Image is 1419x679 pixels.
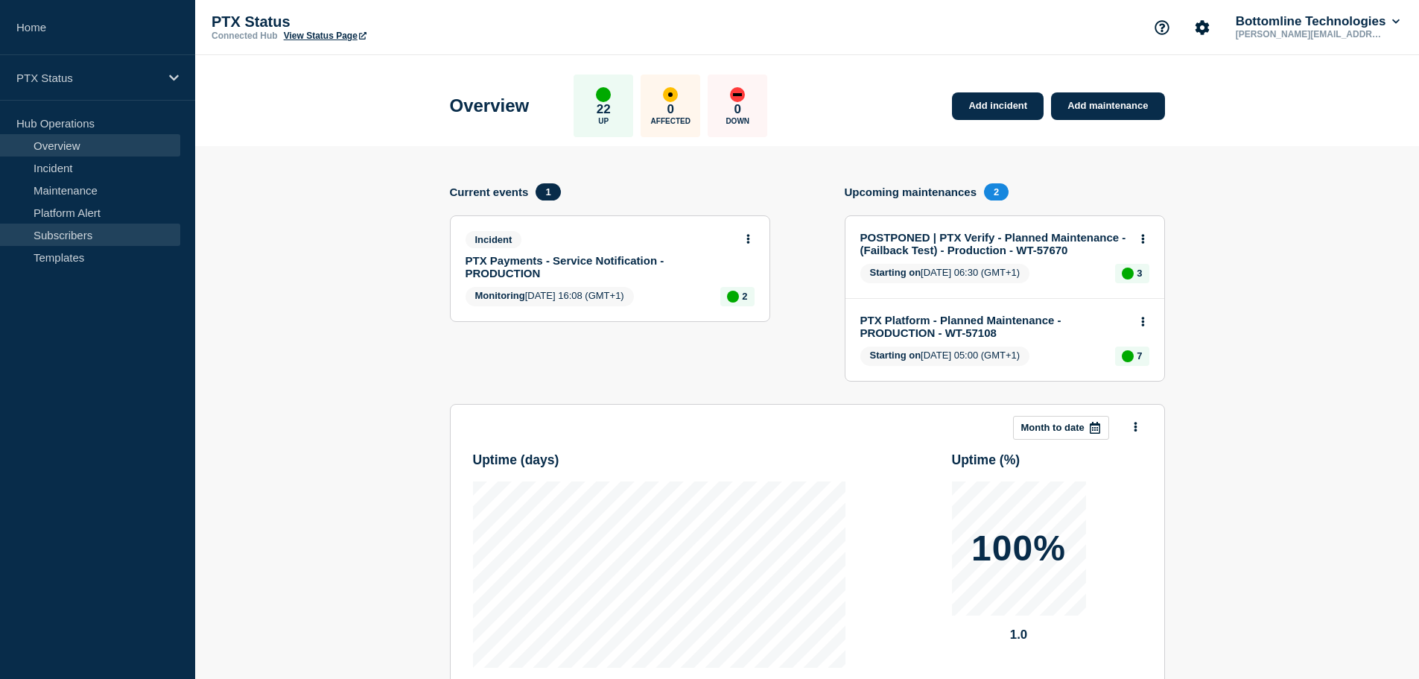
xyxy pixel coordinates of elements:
[16,72,159,84] p: PTX Status
[450,95,530,116] h1: Overview
[1233,29,1388,40] p: [PERSON_NAME][EMAIL_ADDRESS][PERSON_NAME][DOMAIN_NAME]
[663,87,678,102] div: affected
[1233,14,1403,29] button: Bottomline Technologies
[727,291,739,303] div: up
[667,102,674,117] p: 0
[845,186,977,198] h4: Upcoming maintenances
[1051,92,1164,120] a: Add maintenance
[651,117,691,125] p: Affected
[1137,350,1142,361] p: 7
[596,87,611,102] div: up
[1137,268,1142,279] p: 3
[952,92,1044,120] a: Add incident
[473,452,559,468] h3: Uptime ( days )
[742,291,747,302] p: 2
[597,102,611,117] p: 22
[466,287,634,306] span: [DATE] 16:08 (GMT+1)
[466,254,734,280] a: PTX Payments - Service Notification - PRODUCTION
[734,102,741,117] p: 0
[1021,422,1085,433] p: Month to date
[860,314,1129,339] a: PTX Platform - Planned Maintenance - PRODUCTION - WT-57108
[860,347,1030,366] span: [DATE] 05:00 (GMT+1)
[870,350,921,361] span: Starting on
[475,290,525,301] span: Monitoring
[1146,12,1178,43] button: Support
[450,186,529,198] h4: Current events
[466,231,522,248] span: Incident
[1122,268,1134,280] div: up
[284,31,366,41] a: View Status Page
[1187,12,1218,43] button: Account settings
[1013,416,1109,440] button: Month to date
[1122,350,1134,362] div: up
[860,264,1030,283] span: [DATE] 06:30 (GMT+1)
[870,267,921,278] span: Starting on
[952,628,1086,642] p: 1.0
[212,31,278,41] p: Connected Hub
[598,117,609,125] p: Up
[860,231,1129,256] a: POSTPONED | PTX Verify - Planned Maintenance - (Failback Test) - Production - WT-57670
[971,531,1066,566] p: 100%
[952,452,1020,468] h3: Uptime ( % )
[536,183,560,200] span: 1
[984,183,1009,200] span: 2
[726,117,749,125] p: Down
[212,13,509,31] p: PTX Status
[730,87,745,102] div: down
